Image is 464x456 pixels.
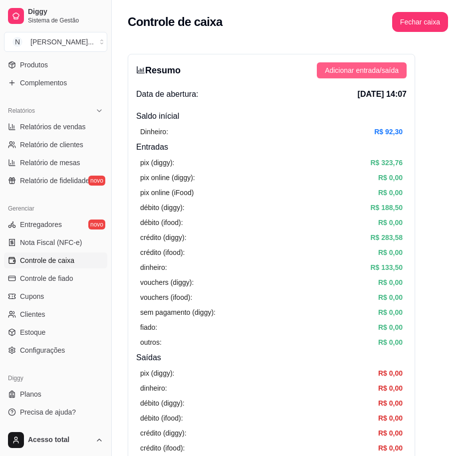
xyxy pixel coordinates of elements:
[378,172,403,183] article: R$ 0,00
[374,126,403,137] article: R$ 92,30
[378,292,403,303] article: R$ 0,00
[136,352,407,364] h4: Saídas
[140,262,167,273] article: dinheiro:
[378,217,403,228] article: R$ 0,00
[378,187,403,198] article: R$ 0,00
[325,65,399,76] span: Adicionar entrada/saída
[4,234,107,250] a: Nota Fiscal (NFC-e)
[378,307,403,318] article: R$ 0,00
[4,342,107,358] a: Configurações
[20,78,67,88] span: Complementos
[140,368,174,379] article: pix (diggy):
[128,14,223,30] h2: Controle de caixa
[4,324,107,340] a: Estoque
[20,60,48,70] span: Produtos
[20,237,82,247] span: Nota Fiscal (NFC-e)
[20,407,76,417] span: Precisa de ajuda?
[140,172,195,183] article: pix online (diggy):
[4,270,107,286] a: Controle de fiado
[4,173,107,189] a: Relatório de fidelidadenovo
[12,37,22,47] span: N
[378,247,403,258] article: R$ 0,00
[140,398,185,409] article: débito (diggy):
[140,277,194,288] article: vouchers (diggy):
[4,57,107,73] a: Produtos
[136,88,199,100] span: Data de abertura:
[4,288,107,304] a: Cupons
[378,368,403,379] article: R$ 0,00
[28,16,103,24] span: Sistema de Gestão
[20,140,83,150] span: Relatório de clientes
[30,37,94,47] div: [PERSON_NAME] ...
[20,255,74,265] span: Controle de caixa
[4,428,107,452] button: Acesso total
[4,137,107,153] a: Relatório de clientes
[140,307,216,318] article: sem pagamento (diggy):
[140,322,157,333] article: fiado:
[136,141,407,153] h4: Entradas
[358,88,407,100] span: [DATE] 14:07
[4,217,107,232] a: Entregadoresnovo
[140,126,168,137] article: Dinheiro:
[136,63,181,77] h3: Resumo
[136,65,145,74] span: bar-chart
[20,176,89,186] span: Relatório de fidelidade
[378,443,403,454] article: R$ 0,00
[378,383,403,394] article: R$ 0,00
[140,187,194,198] article: pix online (iFood)
[136,110,407,122] h4: Saldo inícial
[28,436,91,445] span: Acesso total
[378,428,403,439] article: R$ 0,00
[140,428,187,439] article: crédito (diggy):
[28,7,103,16] span: Diggy
[20,273,73,283] span: Controle de fiado
[4,306,107,322] a: Clientes
[20,291,44,301] span: Cupons
[20,220,62,229] span: Entregadores
[140,443,185,454] article: crédito (ifood):
[140,157,174,168] article: pix (diggy):
[370,232,403,243] article: R$ 283,58
[378,413,403,424] article: R$ 0,00
[378,277,403,288] article: R$ 0,00
[4,4,107,28] a: DiggySistema de Gestão
[20,327,45,337] span: Estoque
[370,262,403,273] article: R$ 133,50
[140,413,183,424] article: débito (ifood):
[4,404,107,420] a: Precisa de ajuda?
[4,252,107,268] a: Controle de caixa
[370,202,403,213] article: R$ 188,50
[4,201,107,217] div: Gerenciar
[378,398,403,409] article: R$ 0,00
[140,202,185,213] article: débito (diggy):
[20,309,45,319] span: Clientes
[4,75,107,91] a: Complementos
[140,232,187,243] article: crédito (diggy):
[140,383,167,394] article: dinheiro:
[4,32,107,52] button: Select a team
[20,389,41,399] span: Planos
[140,337,162,348] article: outros:
[4,119,107,135] a: Relatórios de vendas
[392,12,448,32] button: Fechar caixa
[370,157,403,168] article: R$ 323,76
[378,322,403,333] article: R$ 0,00
[4,386,107,402] a: Planos
[140,292,192,303] article: vouchers (ifood):
[8,107,35,115] span: Relatórios
[317,62,407,78] button: Adicionar entrada/saída
[140,247,185,258] article: crédito (ifood):
[4,155,107,171] a: Relatório de mesas
[20,345,65,355] span: Configurações
[20,158,80,168] span: Relatório de mesas
[4,370,107,386] div: Diggy
[378,337,403,348] article: R$ 0,00
[140,217,183,228] article: débito (ifood):
[20,122,86,132] span: Relatórios de vendas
